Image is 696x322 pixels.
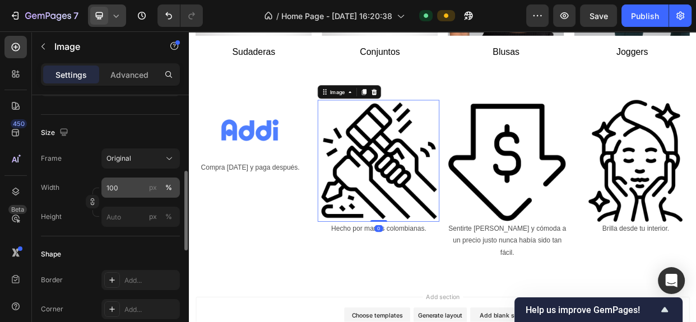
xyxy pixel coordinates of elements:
div: Shape [41,249,61,259]
div: 450 [11,119,27,128]
div: Undo/Redo [157,4,203,27]
div: Border [41,275,63,285]
div: % [165,212,172,222]
div: % [165,183,172,193]
button: Show survey - Help us improve GemPages! [526,303,671,316]
p: Sentirte [PERSON_NAME] y cómoda a un precio justo nunca había sido tan fácil. [342,254,501,302]
div: px [149,183,157,193]
div: Corner [41,304,63,314]
button: 7 [4,4,83,27]
p: Settings [55,69,87,81]
a: Joggers [566,21,608,34]
button: % [146,181,160,194]
p: Brilla desde tu interior. [512,254,671,270]
img: gempages_584007945507832660-8ae18013-c4e5-428d-8fee-4b20ee0d6931.png [40,91,121,172]
input: px% [101,207,180,227]
span: Home Page - [DATE] 16:20:38 [281,10,392,22]
button: px [162,210,175,223]
button: px [162,181,175,194]
div: Beta [8,205,27,214]
div: Add... [124,276,177,286]
p: Compra [DATE] y paga después. [1,173,160,189]
img: gempages_584007945507832660-9779efb8-4380-4694-a63a-de37ad21bfa1.png [170,91,332,253]
img: gempages_584007945507832660-a28ea1dd-2258-489a-b335-a1e29971a305.png [511,91,672,253]
p: 7 [73,9,78,22]
p: Image [54,40,150,53]
div: Open Intercom Messenger [658,267,685,294]
p: Advanced [110,69,149,81]
button: Original [101,148,180,169]
span: Save [590,11,608,21]
iframe: Design area [189,31,696,322]
input: px% [101,178,180,198]
button: Publish [621,4,669,27]
div: Image [184,76,208,86]
div: Size [41,125,71,141]
div: Publish [631,10,659,22]
label: Width [41,183,59,193]
span: / [276,10,279,22]
div: px [149,212,157,222]
span: Help us improve GemPages! [526,305,658,315]
div: Add... [124,305,177,315]
span: Original [106,153,131,164]
div: 0 [245,257,257,266]
img: gempages_584007945507832660-32f46567-06fb-4160-8051-b931729348ec.png [341,91,502,253]
button: % [146,210,160,223]
button: Save [580,4,617,27]
p: Hecho por manos colombianas. [171,254,331,270]
label: Frame [41,153,62,164]
label: Height [41,212,62,222]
